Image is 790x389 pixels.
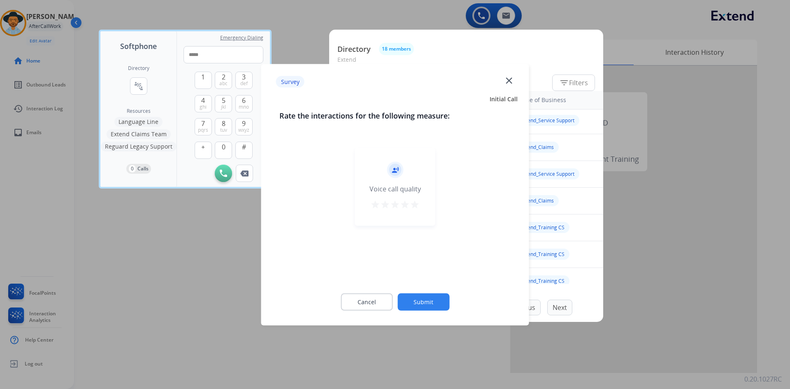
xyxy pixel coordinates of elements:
mat-icon: filter_list [559,78,569,88]
span: Resources [127,108,151,114]
button: Extend Claims Team [107,129,171,139]
div: Extend_Service Support [516,115,579,126]
span: ghi [200,104,207,110]
span: 4 [201,96,205,105]
div: Extend_Claims [516,195,559,206]
mat-icon: star [410,199,420,209]
button: 5jkl [215,95,232,112]
button: 0 [215,142,232,159]
span: 6 [242,96,246,105]
span: def [240,80,248,87]
span: 1 [201,72,205,82]
button: 4ghi [195,95,212,112]
h2: Directory [128,65,149,72]
button: Filters [552,75,595,91]
mat-icon: record_voice_over [391,166,399,173]
button: 1 [195,72,212,89]
button: 9wxyz [235,118,253,135]
button: 6mno [235,95,253,112]
span: pqrs [198,127,208,133]
button: 8tuv [215,118,232,135]
mat-icon: star [370,199,380,209]
img: call-button [220,170,227,177]
span: Filters [559,78,588,88]
button: Language Line [114,117,163,127]
div: Extend_Training CS [516,275,569,287]
button: + [195,142,212,159]
p: Extend [337,55,595,70]
span: + [201,142,205,152]
mat-icon: star [390,199,400,209]
mat-icon: connect_without_contact [134,81,144,91]
span: tuv [220,127,227,133]
button: 0Calls [126,164,151,174]
button: Reguard Legacy Support [101,142,177,151]
button: # [235,142,253,159]
mat-icon: star [400,199,410,209]
p: Calls [137,165,149,172]
span: # [242,142,246,152]
span: wxyz [238,127,249,133]
span: 9 [242,119,246,128]
button: 2abc [215,72,232,89]
p: Survey [276,76,304,88]
div: Extend_Training CS [516,222,569,233]
button: 3def [235,72,253,89]
span: Softphone [120,40,157,52]
h3: Rate the interactions for the following measure: [279,109,511,121]
button: Cancel [341,293,393,310]
span: 8 [222,119,225,128]
span: 7 [201,119,205,128]
p: Directory [337,44,371,55]
span: Emergency Dialing [220,35,263,41]
span: jkl [221,104,226,110]
span: abc [219,80,228,87]
span: mno [239,104,249,110]
span: 5 [222,96,225,105]
p: 0.20.1027RC [744,374,782,384]
th: Line of Business [517,92,599,108]
span: 3 [242,72,246,82]
span: Initial Call [490,95,518,103]
span: 0 [222,142,225,152]
p: 0 [129,165,136,172]
img: call-button [240,170,249,177]
div: Extend_Service Support [516,168,579,179]
div: Voice call quality [369,184,421,193]
div: Extend_Training CS [516,249,569,260]
div: Extend_Claims [516,142,559,153]
mat-icon: close [504,75,514,86]
button: 18 members [379,43,414,55]
button: Submit [397,293,449,310]
mat-icon: star [380,199,390,209]
span: 2 [222,72,225,82]
button: 7pqrs [195,118,212,135]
